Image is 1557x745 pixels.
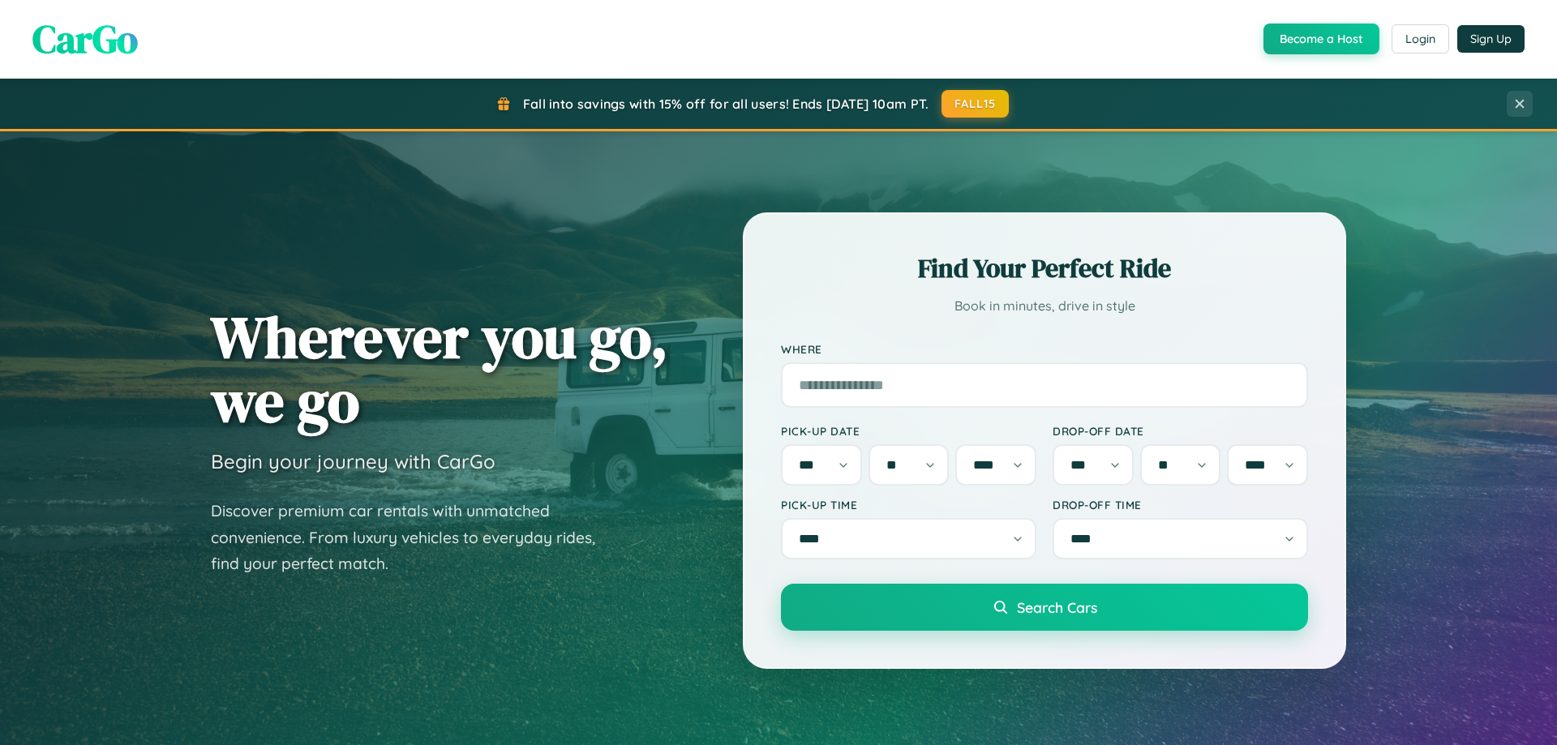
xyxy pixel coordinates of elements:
button: FALL15 [941,90,1010,118]
h1: Wherever you go, we go [211,305,668,433]
span: Search Cars [1017,598,1097,616]
h3: Begin your journey with CarGo [211,449,495,473]
label: Where [781,342,1308,356]
label: Pick-up Time [781,498,1036,512]
span: CarGo [32,12,138,66]
h2: Find Your Perfect Ride [781,250,1308,286]
label: Pick-up Date [781,424,1036,438]
button: Become a Host [1263,24,1379,54]
p: Book in minutes, drive in style [781,294,1308,318]
button: Search Cars [781,584,1308,631]
label: Drop-off Time [1053,498,1308,512]
label: Drop-off Date [1053,424,1308,438]
button: Sign Up [1457,25,1525,53]
p: Discover premium car rentals with unmatched convenience. From luxury vehicles to everyday rides, ... [211,498,616,577]
span: Fall into savings with 15% off for all users! Ends [DATE] 10am PT. [523,96,929,112]
button: Login [1392,24,1449,54]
